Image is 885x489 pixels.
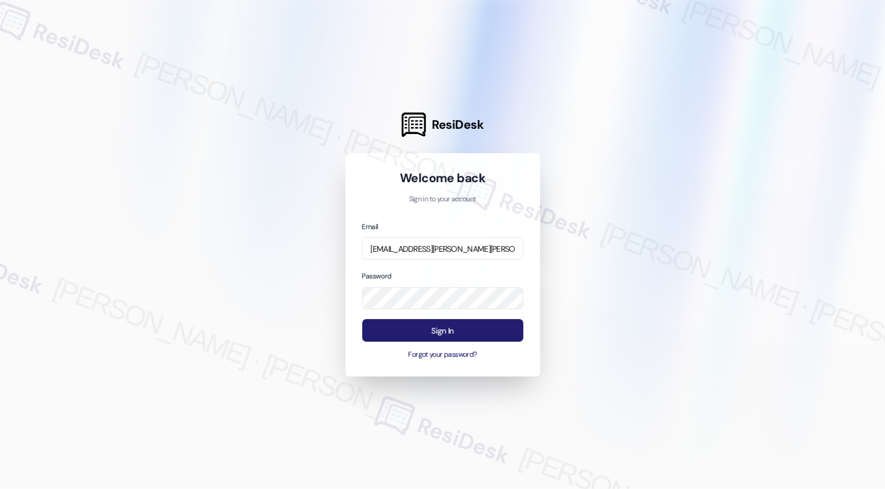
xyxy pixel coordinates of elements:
button: Sign In [362,319,523,342]
span: ResiDesk [432,117,483,133]
input: name@example.com [362,237,523,260]
p: Sign in to your account [362,194,523,205]
img: ResiDesk Logo [402,113,426,137]
h1: Welcome back [362,170,523,186]
button: Forgot your password? [362,350,523,360]
label: Email [362,222,378,231]
label: Password [362,271,392,281]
